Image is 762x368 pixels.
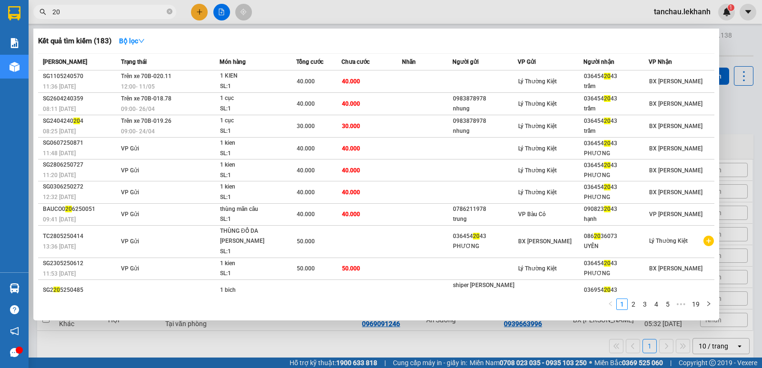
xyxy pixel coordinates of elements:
[584,214,649,224] div: hạnh
[604,73,611,80] span: 20
[584,116,649,126] div: 036454 43
[220,149,291,159] div: SL: 1
[584,231,649,241] div: 086 36073
[43,194,76,200] span: 12:32 [DATE]
[220,269,291,279] div: SL: 1
[111,33,152,49] button: Bộ lọcdown
[73,118,80,124] span: 20
[220,116,291,126] div: 1 cục
[453,104,518,114] div: nhung
[604,260,611,267] span: 20
[10,38,20,48] img: solution-icon
[706,301,712,307] span: right
[121,145,139,152] span: VP Gửi
[584,126,649,136] div: trầm
[651,298,662,310] li: 4
[10,305,19,314] span: question-circle
[167,8,172,17] span: close-circle
[649,292,702,298] span: BX [PERSON_NAME]
[584,182,649,192] div: 036454 43
[121,167,139,174] span: VP Gửi
[40,9,46,15] span: search
[220,247,291,257] div: SL: 1
[518,167,557,174] span: Lý Thường Kiệt
[649,100,702,107] span: BX [PERSON_NAME]
[53,287,60,293] span: 20
[649,59,672,65] span: VP Nhận
[297,78,315,85] span: 40.000
[453,241,518,251] div: PHƯƠNG
[220,226,291,247] div: THÙNG ĐỒ DA [PERSON_NAME]
[342,100,360,107] span: 40.000
[342,78,360,85] span: 40.000
[121,238,139,245] span: VP Gửi
[604,118,611,124] span: 20
[43,259,118,269] div: SG2305250612
[43,138,118,148] div: SG0607250871
[43,231,118,241] div: TC2805250414
[43,128,76,135] span: 08:25 [DATE]
[342,167,360,174] span: 40.000
[43,94,118,104] div: SG2604240359
[220,214,291,225] div: SL: 1
[662,298,673,310] li: 5
[297,211,315,218] span: 40.000
[43,106,76,112] span: 08:11 [DATE]
[297,265,315,272] span: 50.000
[584,285,649,295] div: 036954 43
[518,189,557,196] span: Lý Thường Kiệt
[43,71,118,81] div: SG1105240570
[703,236,714,246] span: plus-circle
[121,292,139,298] span: VP Gửi
[296,59,323,65] span: Tổng cước
[297,167,315,174] span: 40.000
[628,299,639,309] a: 2
[10,348,19,357] span: message
[342,189,360,196] span: 40.000
[341,59,370,65] span: Chưa cước
[583,59,614,65] span: Người nhận
[297,189,315,196] span: 40.000
[43,59,87,65] span: [PERSON_NAME]
[342,123,360,129] span: 30.000
[518,265,557,272] span: Lý Thường Kiệt
[584,81,649,91] div: trầm
[121,73,171,80] span: Trên xe 70B-020.11
[453,204,518,214] div: 0786211978
[8,6,20,20] img: logo-vxr
[220,204,291,215] div: thùng mãn câu
[453,116,518,126] div: 0983878978
[584,269,649,278] div: PHƯƠNG
[604,206,611,212] span: 20
[453,94,518,104] div: 0983878978
[703,298,714,310] button: right
[220,192,291,203] div: SL: 1
[584,149,649,159] div: PHƯƠNG
[220,170,291,181] div: SL: 1
[121,95,171,102] span: Trên xe 70B-018.78
[649,189,702,196] span: BX [PERSON_NAME]
[220,126,291,137] div: SL: 1
[119,37,145,45] strong: Bộ lọc
[584,94,649,104] div: 036454 43
[121,59,147,65] span: Trạng thái
[662,299,673,309] a: 5
[453,231,518,241] div: 036454 43
[605,298,616,310] button: left
[649,145,702,152] span: BX [PERSON_NAME]
[121,265,139,272] span: VP Gửi
[584,170,649,180] div: PHƯƠNG
[43,216,76,223] span: 09:41 [DATE]
[518,100,557,107] span: Lý Thường Kiệt
[608,301,613,307] span: left
[649,167,702,174] span: BX [PERSON_NAME]
[297,100,315,107] span: 40.000
[518,292,557,298] span: Lý Thường Kiệt
[43,116,118,126] div: SG2404240 4
[584,160,649,170] div: 036454 43
[453,126,518,136] div: nhung
[584,241,649,251] div: UYÊN
[121,106,155,112] span: 09:00 - 26/04
[43,270,76,277] span: 11:53 [DATE]
[220,81,291,92] div: SL: 1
